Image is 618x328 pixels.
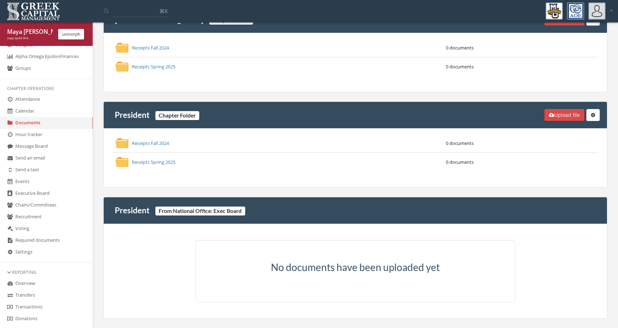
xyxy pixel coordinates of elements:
a: Receipts Spring 2025 [132,63,175,70]
span: 0 documents [446,63,474,70]
a: President [115,205,150,215]
span: 0 documents [446,140,474,146]
span: 0 documents [446,45,474,51]
a: Receipts Spring 2025 [132,159,175,165]
span: 0 documents [446,159,474,165]
h3: No documents have been uploaded yet [204,262,506,273]
a: Receipts Fall 2024 [132,45,169,51]
span: ⌘K [159,7,168,15]
button: unmorph [58,29,84,40]
div: Reporting [7,269,86,275]
div: Maya [PERSON_NAME] [7,28,53,36]
button: Upload file [544,109,584,121]
span: Chapter Folder [209,16,253,25]
span: From National Office: Exec Board [155,207,245,215]
span: Chapter Folder [155,111,199,120]
div: copy quick link [7,36,53,41]
a: Receipts Fall 2024 [132,140,169,146]
a: President [115,110,150,120]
